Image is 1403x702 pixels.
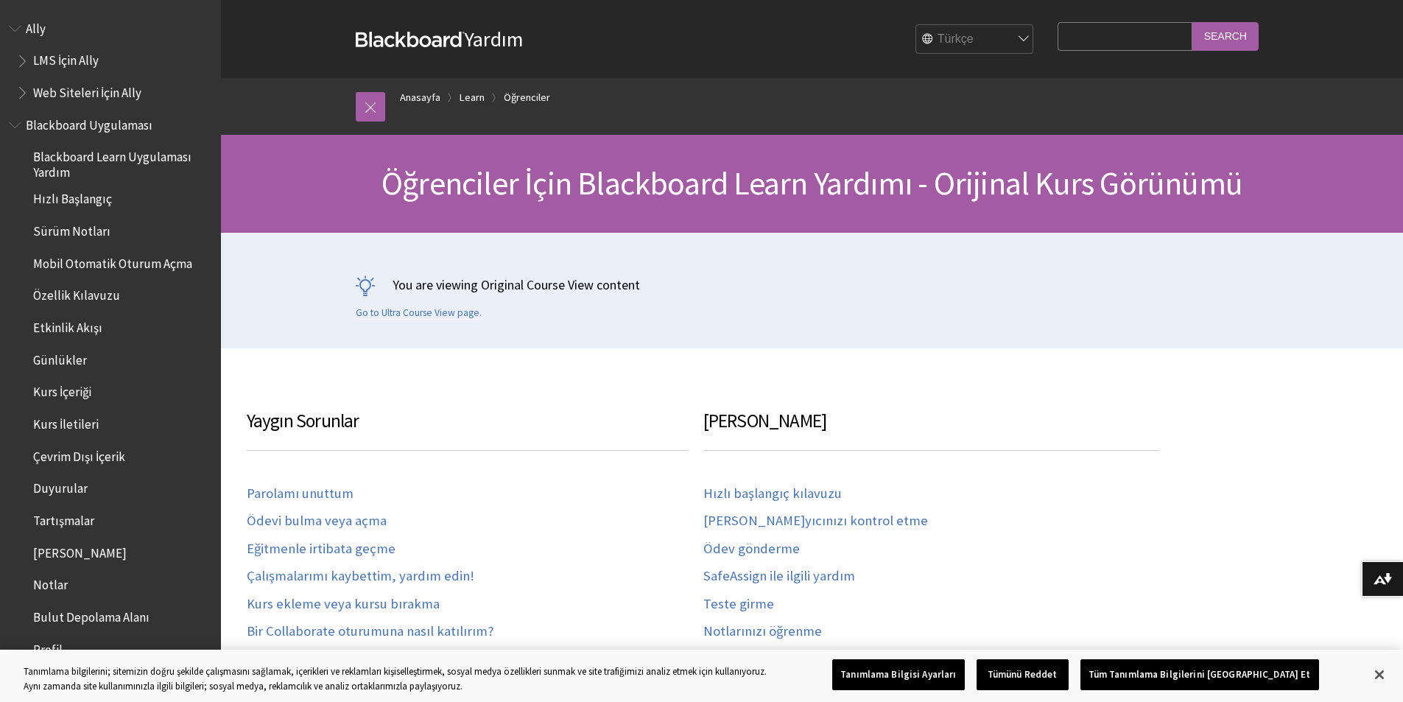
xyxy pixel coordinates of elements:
button: Tüm Tanımlama Bilgilerini [GEOGRAPHIC_DATA] Et [1080,659,1319,690]
a: Notlarınızı öğrenme [703,623,822,640]
select: Site Language Selector [916,25,1034,55]
span: Kurs İletileri [33,412,99,432]
button: Tümünü Reddet [977,659,1069,690]
h3: [PERSON_NAME] [703,407,1160,451]
button: Kapat [1363,659,1396,691]
a: Öğrenciler [504,88,550,107]
span: LMS İçin Ally [33,49,99,69]
a: Hızlı başlangıç kılavuzu [703,485,842,502]
div: Tanımlama bilgilerini; sitemizin doğru şekilde çalışmasını sağlamak, içerikleri ve reklamları kiş... [24,664,772,693]
span: Günlükler [33,348,87,368]
span: Sürüm Notları [33,219,110,239]
span: Tartışmalar [33,508,94,528]
a: [PERSON_NAME]yıcınızı kontrol etme [703,513,928,530]
nav: Book outline for Anthology Ally Help [9,16,212,105]
span: [PERSON_NAME] [33,541,127,561]
a: Learn [460,88,485,107]
span: Duyurular [33,477,88,496]
span: Etkinlik Akışı [33,315,102,335]
button: Tanımlama Bilgisi Ayarları [832,659,964,690]
a: Çalışmalarımı kaybettim, yardım edin! [247,568,474,585]
span: Hızlı Başlangıç [33,187,112,207]
input: Search [1192,22,1259,51]
span: Ally [26,16,46,36]
strong: Blackboard [356,32,465,47]
span: Özellik Kılavuzu [33,284,120,303]
p: You are viewing Original Course View content [356,275,1269,294]
a: Ödevi bulma veya açma [247,513,387,530]
span: Bulut Depolama Alanı [33,605,150,625]
a: BlackboardYardım [356,26,524,52]
a: Go to Ultra Course View page. [356,306,482,320]
a: SafeAssign ile ilgili yardım [703,568,855,585]
a: Parolamı unuttum [247,485,354,502]
a: Eğitmenle irtibata geçme [247,541,395,558]
a: Ödev gönderme [703,541,800,558]
span: Çevrim Dışı İçerik [33,444,125,464]
span: Notlar [33,573,68,593]
h3: Yaygın Sorunlar [247,407,689,451]
span: Kurs İçeriği [33,380,91,400]
span: Mobil Otomatik Oturum Açma [33,251,192,271]
a: Kurs ekleme veya kursu bırakma [247,596,440,613]
span: Profil [33,637,63,657]
a: Anasayfa [400,88,440,107]
span: Öğrenciler İçin Blackboard Learn Yardımı - Orijinal Kurs Görünümü [381,163,1242,203]
a: Bir Collaborate oturumuna nasıl katılırım? [247,623,493,640]
a: Teste girme [703,596,774,613]
span: Web Siteleri İçin Ally [33,80,141,100]
span: Blackboard Uygulaması [26,113,152,133]
span: Blackboard Learn Uygulaması Yardım [33,145,211,180]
